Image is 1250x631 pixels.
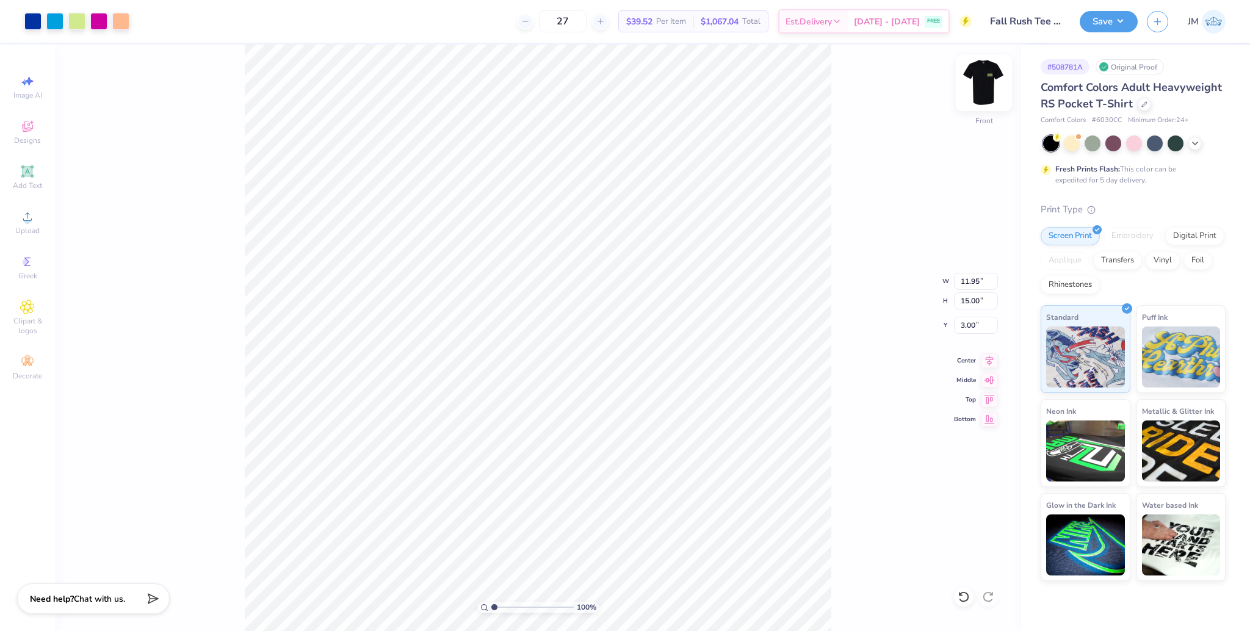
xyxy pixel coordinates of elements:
[1202,10,1226,34] img: John Michael Binayas
[1041,251,1089,270] div: Applique
[30,593,74,605] strong: Need help?
[1046,405,1076,417] span: Neon Ink
[1055,164,1205,186] div: This color can be expedited for 5 day delivery.
[1142,326,1221,388] img: Puff Ink
[1046,311,1078,323] span: Standard
[18,271,37,281] span: Greek
[539,10,587,32] input: – –
[1188,10,1226,34] a: JM
[1165,227,1224,245] div: Digital Print
[1104,227,1161,245] div: Embroidery
[13,371,42,381] span: Decorate
[1128,115,1189,126] span: Minimum Order: 24 +
[1183,251,1212,270] div: Foil
[1055,164,1120,174] strong: Fresh Prints Flash:
[1142,420,1221,481] img: Metallic & Glitter Ink
[626,15,652,28] span: $39.52
[954,376,976,384] span: Middle
[1188,15,1199,29] span: JM
[701,15,739,28] span: $1,067.04
[577,602,596,613] span: 100 %
[981,9,1071,34] input: Untitled Design
[954,395,976,404] span: Top
[1142,405,1214,417] span: Metallic & Glitter Ink
[975,115,993,126] div: Front
[1146,251,1180,270] div: Vinyl
[1046,514,1125,575] img: Glow in the Dark Ink
[13,181,42,190] span: Add Text
[1041,227,1100,245] div: Screen Print
[1092,115,1122,126] span: # 6030CC
[1046,326,1125,388] img: Standard
[1046,420,1125,481] img: Neon Ink
[1046,499,1116,511] span: Glow in the Dark Ink
[786,15,832,28] span: Est. Delivery
[1041,203,1226,217] div: Print Type
[1142,499,1198,511] span: Water based Ink
[959,59,1008,107] img: Front
[1096,59,1164,74] div: Original Proof
[1041,80,1222,111] span: Comfort Colors Adult Heavyweight RS Pocket T-Shirt
[954,415,976,424] span: Bottom
[15,226,40,236] span: Upload
[927,17,940,26] span: FREE
[1041,59,1089,74] div: # 508781A
[742,15,760,28] span: Total
[1041,276,1100,294] div: Rhinestones
[14,135,41,145] span: Designs
[1080,11,1138,32] button: Save
[6,316,49,336] span: Clipart & logos
[854,15,920,28] span: [DATE] - [DATE]
[954,356,976,365] span: Center
[13,90,42,100] span: Image AI
[1093,251,1142,270] div: Transfers
[1142,514,1221,575] img: Water based Ink
[656,15,686,28] span: Per Item
[1142,311,1168,323] span: Puff Ink
[1041,115,1086,126] span: Comfort Colors
[74,593,125,605] span: Chat with us.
